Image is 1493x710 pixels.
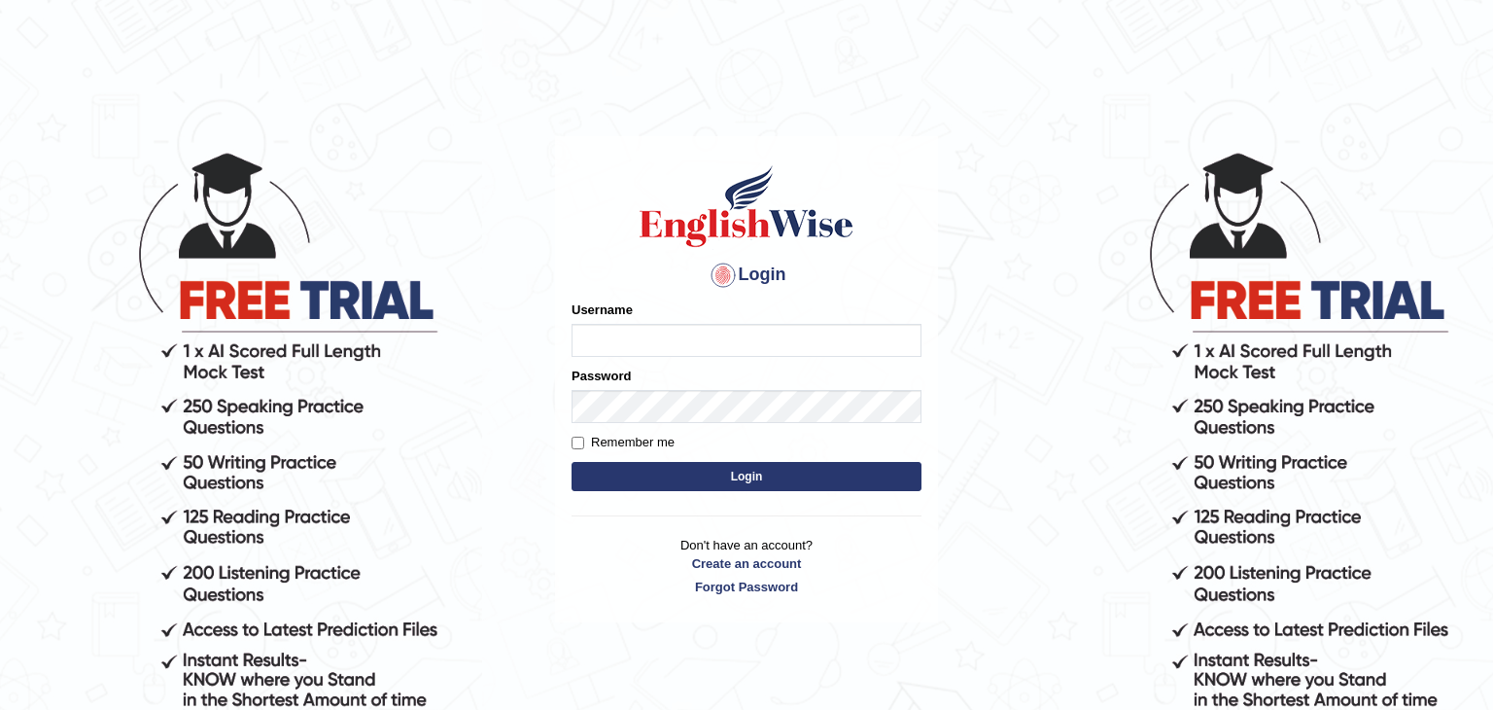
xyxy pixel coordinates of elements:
h4: Login [572,260,921,291]
img: Logo of English Wise sign in for intelligent practice with AI [636,162,857,250]
p: Don't have an account? [572,536,921,596]
a: Create an account [572,554,921,573]
button: Login [572,462,921,491]
a: Forgot Password [572,578,921,596]
label: Remember me [572,433,675,452]
label: Password [572,367,631,385]
input: Remember me [572,437,584,449]
label: Username [572,301,633,319]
